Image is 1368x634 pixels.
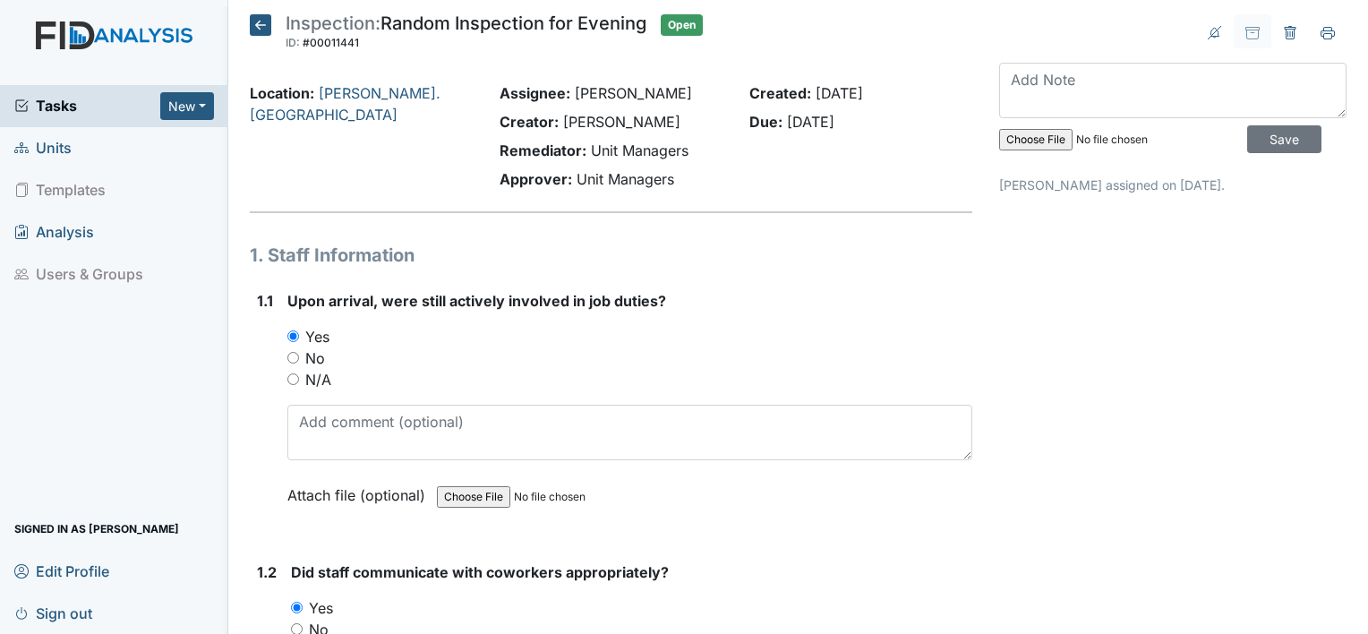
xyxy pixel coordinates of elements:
[286,13,380,34] span: Inspection:
[14,95,160,116] a: Tasks
[591,141,688,159] span: Unit Managers
[14,557,109,585] span: Edit Profile
[749,84,811,102] strong: Created:
[250,84,440,124] a: [PERSON_NAME]. [GEOGRAPHIC_DATA]
[575,84,692,102] span: [PERSON_NAME]
[787,113,834,131] span: [DATE]
[287,373,299,385] input: N/A
[500,84,570,102] strong: Assignee:
[577,170,674,188] span: Unit Managers
[257,561,277,583] label: 1.2
[287,292,666,310] span: Upon arrival, were still actively involved in job duties?
[305,369,331,390] label: N/A
[309,597,333,619] label: Yes
[287,330,299,342] input: Yes
[305,347,325,369] label: No
[14,599,92,627] span: Sign out
[1247,125,1321,153] input: Save
[14,515,179,543] span: Signed in as [PERSON_NAME]
[303,36,359,49] span: #00011441
[816,84,863,102] span: [DATE]
[563,113,680,131] span: [PERSON_NAME]
[999,176,1347,194] p: [PERSON_NAME] assigned on [DATE].
[286,14,646,54] div: Random Inspection for Evening
[14,134,72,162] span: Units
[500,170,572,188] strong: Approver:
[250,84,314,102] strong: Location:
[160,92,214,120] button: New
[500,113,559,131] strong: Creator:
[250,242,972,269] h1: 1. Staff Information
[749,113,782,131] strong: Due:
[661,14,703,36] span: Open
[291,602,303,613] input: Yes
[287,352,299,364] input: No
[287,475,432,506] label: Attach file (optional)
[291,563,669,581] span: Did staff communicate with coworkers appropriately?
[500,141,586,159] strong: Remediator:
[14,218,94,246] span: Analysis
[257,290,273,312] label: 1.1
[305,326,329,347] label: Yes
[286,36,300,49] span: ID:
